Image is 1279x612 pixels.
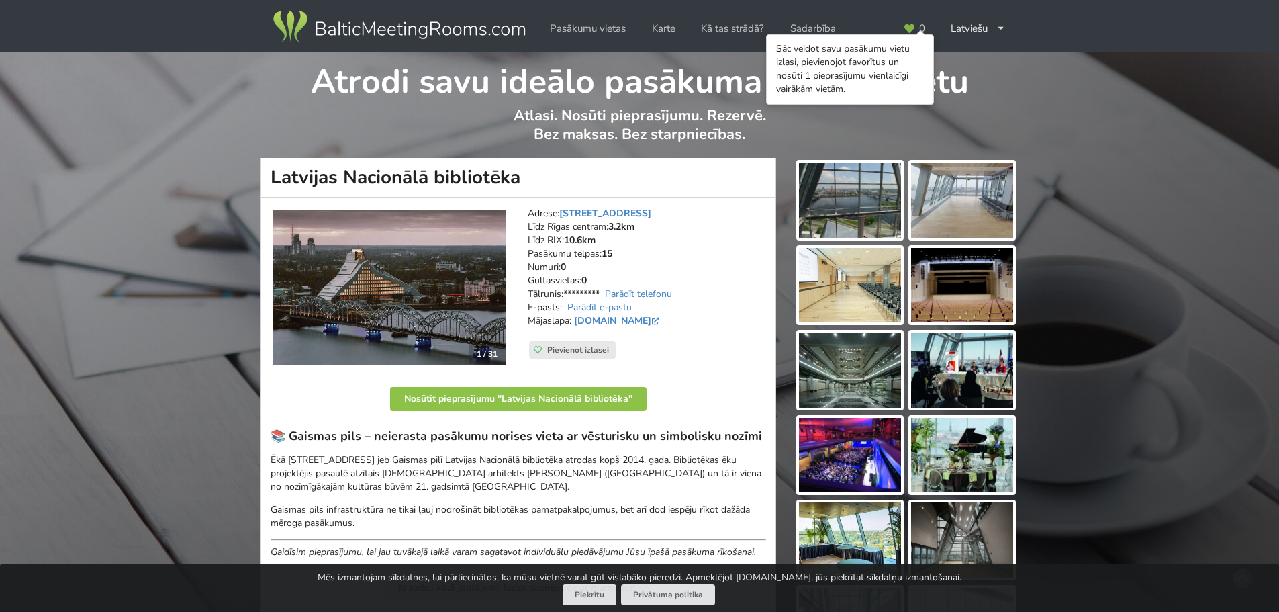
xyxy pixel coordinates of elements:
[799,163,901,238] img: Latvijas Nacionālā bibliotēka | Rīga | Pasākumu vieta - galerijas bilde
[528,207,766,341] address: Adrese: Līdz Rīgas centram: Līdz RIX: Pasākumu telpas: Numuri: Gultasvietas: Tālrunis: E-pasts: M...
[692,15,773,42] a: Kā tas strādā?
[390,387,647,411] button: Nosūtīt pieprasījumu "Latvijas Nacionālā bibliotēka"
[273,210,506,365] img: Konferenču centrs | Rīga | Latvijas Nacionālā bibliotēka
[261,52,1018,103] h1: Atrodi savu ideālo pasākuma norises vietu
[581,274,587,287] strong: 0
[271,453,766,494] p: Ēkā [STREET_ADDRESS] jeb Gaismas pilī Latvijas Nacionālā bibliotēka atrodas kopš 2014. gada. Bibl...
[941,15,1014,42] div: Latviešu
[643,15,685,42] a: Karte
[561,261,566,273] strong: 0
[799,248,901,323] img: Latvijas Nacionālā bibliotēka | Rīga | Pasākumu vieta - galerijas bilde
[621,584,715,605] a: Privātuma politika
[781,15,845,42] a: Sadarbība
[911,163,1013,238] img: Latvijas Nacionālā bibliotēka | Rīga | Pasākumu vieta - galerijas bilde
[911,333,1013,408] img: Latvijas Nacionālā bibliotēka | Rīga | Pasākumu vieta - galerijas bilde
[799,418,901,493] img: Latvijas Nacionālā bibliotēka | Rīga | Pasākumu vieta - galerijas bilde
[919,24,925,34] span: 0
[564,234,596,247] strong: 10.6km
[776,42,924,96] div: Sāc veidot savu pasākumu vietu izlasi, pievienojot favorītus un nosūti 1 pieprasījumu vienlaicīgi...
[567,301,632,314] a: Parādīt e-pastu
[602,247,612,260] strong: 15
[563,584,616,605] button: Piekrītu
[574,314,662,327] a: [DOMAIN_NAME]
[911,418,1013,493] img: Latvijas Nacionālā bibliotēka | Rīga | Pasākumu vieta - galerijas bilde
[469,344,506,364] div: 1 / 31
[911,502,1013,578] img: Latvijas Nacionālā bibliotēka | Rīga | Pasākumu vieta - galerijas bilde
[260,158,776,198] h1: Latvijas Nacionālā bibliotēka
[271,429,766,444] h3: 📚 Gaismas pils – neierasta pasākumu norises vieta ar vēsturisku un simbolisku nozīmi
[540,15,635,42] a: Pasākumu vietas
[911,248,1013,323] img: Latvijas Nacionālā bibliotēka | Rīga | Pasākumu vieta - galerijas bilde
[271,545,756,558] em: Gaidīsim pieprasījumu, lai jau tuvākajā laikā varam sagatavot individuālu piedāvājumu Jūsu īpašā ...
[608,220,634,233] strong: 3.2km
[559,207,651,220] a: [STREET_ADDRESS]
[799,502,901,578] img: Latvijas Nacionālā bibliotēka | Rīga | Pasākumu vieta - galerijas bilde
[261,106,1018,158] p: Atlasi. Nosūti pieprasījumu. Rezervē. Bez maksas. Bez starpniecības.
[547,345,609,355] span: Pievienot izlasei
[605,288,672,300] a: Parādīt telefonu
[271,8,528,46] img: Baltic Meeting Rooms
[271,503,766,530] p: Gaismas pils infrastruktūra ne tikai ļauj nodrošināt bibliotēkas pamatpakalpojumus, bet arī dod i...
[273,210,506,365] a: Konferenču centrs | Rīga | Latvijas Nacionālā bibliotēka 1 / 31
[799,333,901,408] img: Latvijas Nacionālā bibliotēka | Rīga | Pasākumu vieta - galerijas bilde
